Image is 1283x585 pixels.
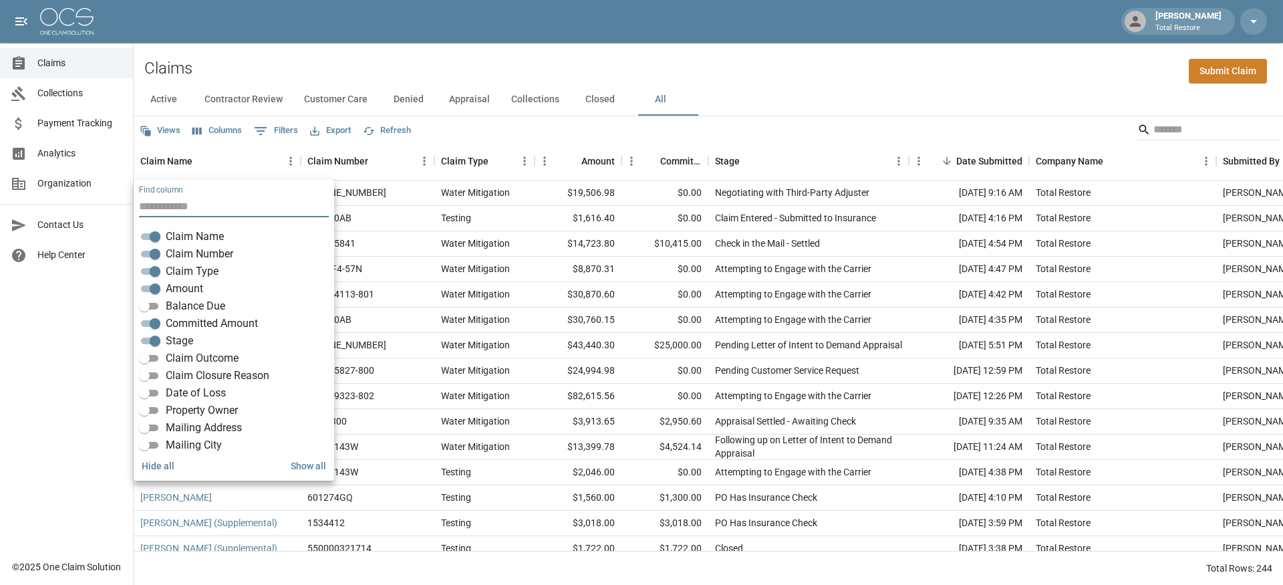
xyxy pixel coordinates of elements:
[441,465,471,479] div: Testing
[535,358,621,384] div: $24,994.98
[1036,287,1091,301] div: Total Restore
[909,485,1029,511] div: [DATE] 4:10 PM
[535,151,555,171] button: Menu
[1223,142,1280,180] div: Submitted By
[535,485,621,511] div: $1,560.00
[1036,313,1091,326] div: Total Restore
[909,409,1029,435] div: [DATE] 9:35 AM
[166,298,225,314] span: Balance Due
[414,151,434,171] button: Menu
[166,246,233,262] span: Claim Number
[1206,562,1272,575] div: Total Rows: 244
[909,536,1029,562] div: [DATE] 3:38 PM
[441,491,471,504] div: Testing
[166,402,238,419] span: Property Owner
[715,433,902,460] div: Following up on Letter of Intent to Demand Appraisal
[37,248,122,262] span: Help Center
[307,516,345,530] div: 1534412
[621,358,708,384] div: $0.00
[708,142,909,180] div: Stage
[1036,262,1091,275] div: Total Restore
[909,206,1029,231] div: [DATE] 4:16 PM
[715,516,817,530] div: PO Has Insurance Check
[166,437,222,453] span: Mailing City
[166,229,224,245] span: Claim Name
[144,59,192,78] h2: Claims
[938,152,956,170] button: Sort
[441,186,510,199] div: Water Mitigation
[12,560,121,574] div: © 2025 One Claim Solution
[1029,142,1216,180] div: Company Name
[630,84,690,116] button: All
[360,120,414,141] button: Refresh
[1036,465,1091,479] div: Total Restore
[1036,142,1103,180] div: Company Name
[535,231,621,257] div: $14,723.80
[1036,389,1091,402] div: Total Restore
[136,120,184,141] button: Views
[166,281,203,297] span: Amount
[909,181,1029,206] div: [DATE] 9:16 AM
[134,84,1283,116] div: dynamic tabs
[909,231,1029,257] div: [DATE] 4:54 PM
[307,338,386,352] div: 01-009-031656
[621,511,708,536] div: $3,018.00
[441,313,510,326] div: Water Mitigation
[441,364,510,377] div: Water Mitigation
[621,409,708,435] div: $2,950.60
[621,142,708,180] div: Committed Amount
[37,146,122,160] span: Analytics
[535,435,621,460] div: $13,399.78
[8,8,35,35] button: open drawer
[307,186,386,199] div: 01-009-228340
[570,84,630,116] button: Closed
[621,282,708,308] div: $0.00
[166,333,193,349] span: Stage
[535,308,621,333] div: $30,760.15
[621,485,708,511] div: $1,300.00
[285,454,331,479] button: Show all
[621,308,708,333] div: $0.00
[1036,211,1091,225] div: Total Restore
[909,333,1029,358] div: [DATE] 5:51 PM
[621,536,708,562] div: $1,722.00
[535,460,621,485] div: $2,046.00
[715,186,869,199] div: Negotiating with Third-Party Adjuster
[1036,491,1091,504] div: Total Restore
[535,181,621,206] div: $19,506.98
[37,218,122,232] span: Contact Us
[909,358,1029,384] div: [DATE] 12:59 PM
[134,180,334,481] div: Select columns
[441,142,488,180] div: Claim Type
[715,465,871,479] div: Attempting to Engage with the Carrier
[1036,516,1091,530] div: Total Restore
[909,142,1029,180] div: Date Submitted
[166,316,258,332] span: Committed Amount
[715,237,820,250] div: Check in the Mail - Settled
[715,364,859,377] div: Pending Customer Service Request
[166,368,269,384] span: Claim Closure Reason
[621,181,708,206] div: $0.00
[715,313,871,326] div: Attempting to Engage with the Carrier
[166,420,242,436] span: Mailing Address
[441,211,471,225] div: Testing
[134,142,301,180] div: Claim Name
[535,206,621,231] div: $1,616.40
[621,151,641,171] button: Menu
[535,333,621,358] div: $43,440.30
[378,84,438,116] button: Denied
[441,262,510,275] div: Water Mitigation
[660,142,702,180] div: Committed Amount
[535,409,621,435] div: $3,913.65
[715,338,902,352] div: Pending Letter of Intent to Demand Appraisal
[1155,23,1222,34] p: Total Restore
[621,435,708,460] div: $4,524.14
[715,491,817,504] div: PO Has Insurance Check
[307,262,362,275] div: 47-85F4-57N
[1137,119,1280,143] div: Search
[581,142,615,180] div: Amount
[37,177,122,191] span: Organization
[140,491,212,504] a: [PERSON_NAME]
[140,542,277,555] a: [PERSON_NAME] (Supplemental)
[37,56,122,70] span: Claims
